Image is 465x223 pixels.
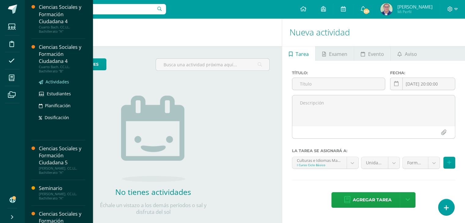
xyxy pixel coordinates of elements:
[39,145,85,166] div: Ciencias Sociales y Formación Ciudadana 5
[363,8,370,15] span: 283
[352,192,391,207] span: Agregar tarea
[39,78,85,85] a: Actividades
[403,157,440,169] a: Formativo (80.0%)
[407,157,423,169] span: Formativo (80.0%)
[390,78,455,90] input: Fecha de entrega
[297,163,342,167] div: I Curso Ciclo Básico
[397,9,432,14] span: Mi Perfil
[292,157,358,169] a: Culturas e Idiomas Mayas, Garífuna o [PERSON_NAME] 'A'I Curso Ciclo Básico
[405,47,417,61] span: Aviso
[45,103,71,108] span: Planificación
[46,79,69,85] span: Actividades
[39,185,85,200] a: Seminario[PERSON_NAME]. CC.LL. Bachillerato "A"
[329,47,347,61] span: Examen
[39,166,85,175] div: [PERSON_NAME]. CC.LL. Bachillerato "A"
[297,157,342,163] div: Culturas e Idiomas Mayas, Garífuna o [PERSON_NAME] 'A'
[39,44,85,65] div: Ciencias Sociales y Formación Ciudadana 4
[292,148,455,153] label: La tarea se asignará a:
[39,65,85,73] div: Cuarto Bach. CC.LL. Bachillerato "B"
[296,47,309,61] span: Tarea
[32,18,275,46] h1: Actividades
[368,47,384,61] span: Evento
[292,71,385,75] label: Título:
[28,4,166,14] input: Busca un usuario...
[39,25,85,34] div: Cuarto Bach. CC.LL. Bachillerato "A"
[39,102,85,109] a: Planificación
[156,59,269,71] input: Busca una actividad próxima aquí...
[282,46,315,61] a: Tarea
[292,78,385,90] input: Título
[39,114,85,121] a: Dosificación
[47,91,71,97] span: Estudiantes
[45,115,69,120] span: Dosificación
[39,192,85,200] div: [PERSON_NAME]. CC.LL. Bachillerato "A"
[121,96,185,182] img: no_activities.png
[39,90,85,97] a: Estudiantes
[390,71,455,75] label: Fecha:
[39,145,85,175] a: Ciencias Sociales y Formación Ciudadana 5[PERSON_NAME]. CC.LL. Bachillerato "A"
[366,157,384,169] span: Unidad 4
[39,4,85,33] a: Ciencias Sociales y Formación Ciudadana 4Cuarto Bach. CC.LL. Bachillerato "A"
[290,18,458,46] h1: Nueva actividad
[92,187,214,197] h2: No tienes actividades
[39,4,85,25] div: Ciencias Sociales y Formación Ciudadana 4
[39,44,85,73] a: Ciencias Sociales y Formación Ciudadana 4Cuarto Bach. CC.LL. Bachillerato "B"
[39,185,85,192] div: Seminario
[397,4,432,10] span: [PERSON_NAME]
[380,3,393,15] img: eac5640a810b8dcfe6ce893a14069202.png
[361,157,400,169] a: Unidad 4
[354,46,390,61] a: Evento
[92,202,214,215] p: Échale un vistazo a los demás períodos o sal y disfruta del sol
[316,46,354,61] a: Examen
[391,46,423,61] a: Aviso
